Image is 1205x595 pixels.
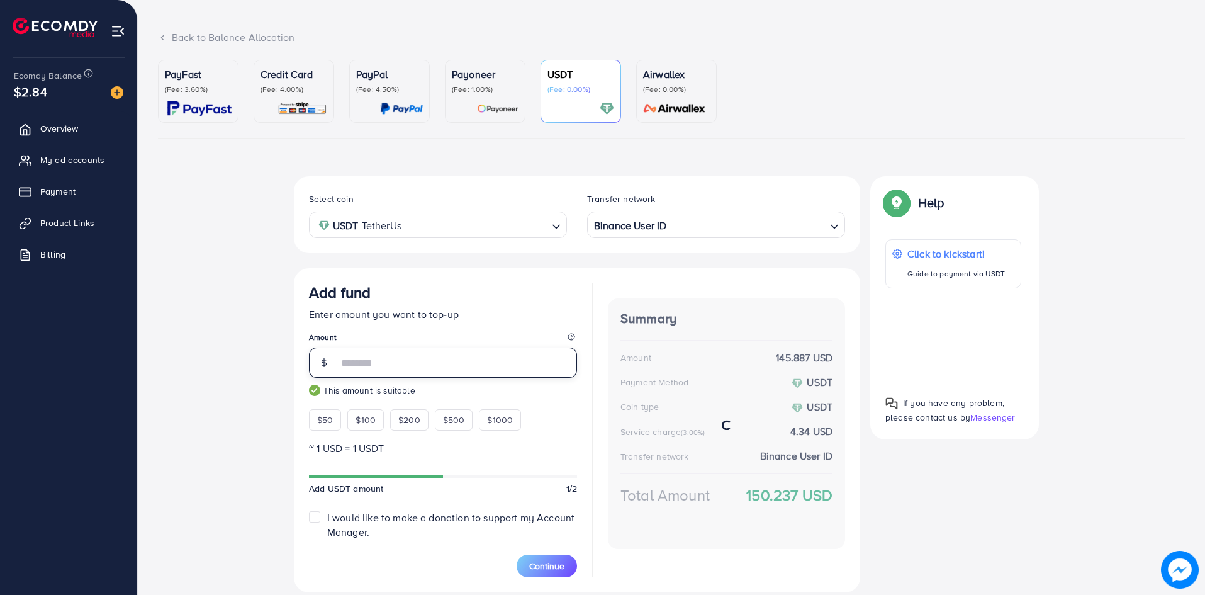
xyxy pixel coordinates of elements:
[566,482,577,495] span: 1/2
[671,215,825,235] input: Search for option
[40,248,65,261] span: Billing
[452,84,518,94] p: (Fee: 1.00%)
[309,384,577,397] small: This amount is suitable
[643,84,710,94] p: (Fee: 0.00%)
[547,67,614,82] p: USDT
[885,397,1004,424] span: If you have any problem, please contact us by
[309,193,354,205] label: Select coin
[167,101,232,116] img: card
[639,101,710,116] img: card
[443,414,465,426] span: $500
[356,67,423,82] p: PayPal
[111,24,125,38] img: menu
[885,397,898,410] img: Popup guide
[9,179,128,204] a: Payment
[918,195,944,210] p: Help
[477,101,518,116] img: card
[309,482,383,495] span: Add USDT amount
[362,217,401,235] span: TetherUs
[970,411,1015,424] span: Messenger
[452,67,518,82] p: Payoneer
[13,18,98,37] img: logo
[309,307,577,322] p: Enter amount you want to top-up
[165,67,232,82] p: PayFast
[14,69,82,82] span: Ecomdy Balance
[9,210,128,235] a: Product Links
[309,283,371,302] h3: Add fund
[333,217,359,235] strong: USDT
[547,84,614,94] p: (Fee: 0.00%)
[907,266,1005,281] p: Guide to payment via USDT
[587,193,656,205] label: Transfer network
[309,385,320,396] img: guide
[158,30,1185,45] div: Back to Balance Allocation
[405,215,547,235] input: Search for option
[600,101,614,116] img: card
[261,67,327,82] p: Credit Card
[317,414,333,426] span: $50
[356,84,423,94] p: (Fee: 4.50%)
[356,414,376,426] span: $100
[907,246,1005,261] p: Click to kickstart!
[261,84,327,94] p: (Fee: 4.00%)
[9,242,128,267] a: Billing
[318,220,330,231] img: coin
[9,147,128,173] a: My ad accounts
[1161,551,1199,589] img: image
[517,555,577,577] button: Continue
[587,212,845,237] div: Search for option
[309,441,577,456] p: ~ 1 USD = 1 USDT
[529,560,564,572] span: Continue
[165,84,232,94] p: (Fee: 3.60%)
[40,185,76,198] span: Payment
[111,86,123,99] img: image
[594,217,666,235] strong: Binance User ID
[309,332,577,348] legend: Amount
[40,154,104,166] span: My ad accounts
[327,511,574,539] span: I would like to make a donation to support my Account Manager.
[380,101,423,116] img: card
[398,414,420,426] span: $200
[40,122,78,135] span: Overview
[14,82,47,101] span: $2.84
[309,212,567,237] div: Search for option
[9,116,128,141] a: Overview
[885,191,908,214] img: Popup guide
[40,217,94,229] span: Product Links
[643,67,710,82] p: Airwallex
[277,101,327,116] img: card
[487,414,513,426] span: $1000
